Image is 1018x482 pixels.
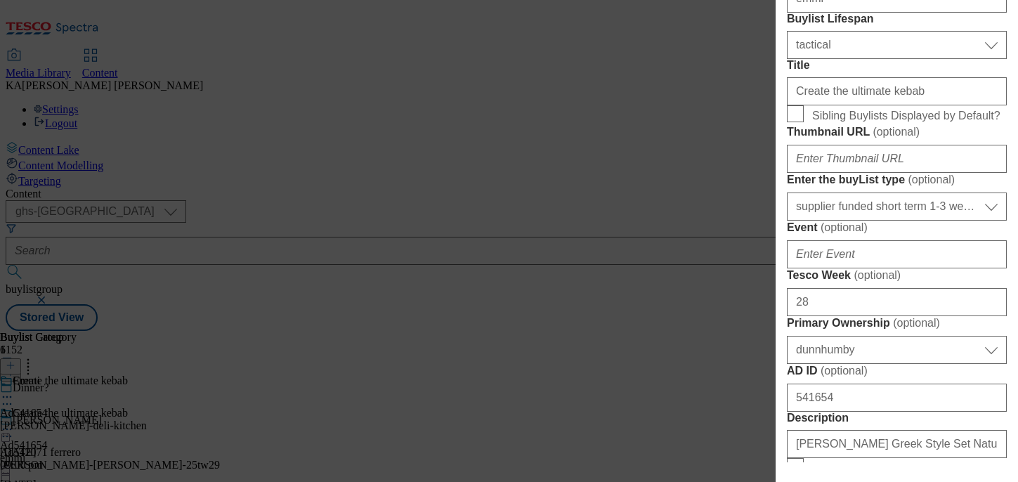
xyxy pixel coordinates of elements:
[787,430,1007,458] input: Enter Description
[787,412,1007,424] label: Description
[821,365,868,377] span: ( optional )
[854,269,901,281] span: ( optional )
[812,110,1000,122] span: Sibling Buylists Displayed by Default?
[787,145,1007,173] input: Enter Thumbnail URL
[787,221,1007,235] label: Event
[787,13,1007,25] label: Buylist Lifespan
[787,173,1007,187] label: Enter the buyList type
[821,221,868,233] span: ( optional )
[787,77,1007,105] input: Enter Title
[787,316,1007,330] label: Primary Ownership
[787,288,1007,316] input: Enter Tesco Week
[787,268,1007,282] label: Tesco Week
[873,126,920,138] span: ( optional )
[908,174,955,185] span: ( optional )
[787,364,1007,378] label: AD ID
[893,317,940,329] span: ( optional )
[787,125,1007,139] label: Thumbnail URL
[787,240,1007,268] input: Enter Event
[787,59,1007,72] label: Title
[787,384,1007,412] input: Enter AD ID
